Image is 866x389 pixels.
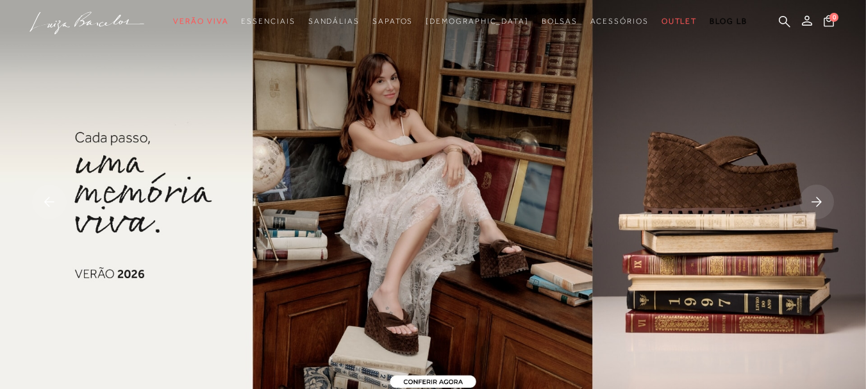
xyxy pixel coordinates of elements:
[308,10,360,33] a: categoryNavScreenReaderText
[241,17,295,26] span: Essenciais
[542,10,578,33] a: categoryNavScreenReaderText
[590,17,649,26] span: Acessórios
[308,17,360,26] span: Sandálias
[372,10,413,33] a: categoryNavScreenReaderText
[173,17,228,26] span: Verão Viva
[372,17,413,26] span: Sapatos
[426,10,529,33] a: noSubCategoriesText
[710,17,747,26] span: BLOG LB
[710,10,747,33] a: BLOG LB
[590,10,649,33] a: categoryNavScreenReaderText
[426,17,529,26] span: [DEMOGRAPHIC_DATA]
[829,13,838,22] span: 0
[241,10,295,33] a: categoryNavScreenReaderText
[662,17,697,26] span: Outlet
[662,10,697,33] a: categoryNavScreenReaderText
[173,10,228,33] a: categoryNavScreenReaderText
[820,14,838,31] button: 0
[542,17,578,26] span: Bolsas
